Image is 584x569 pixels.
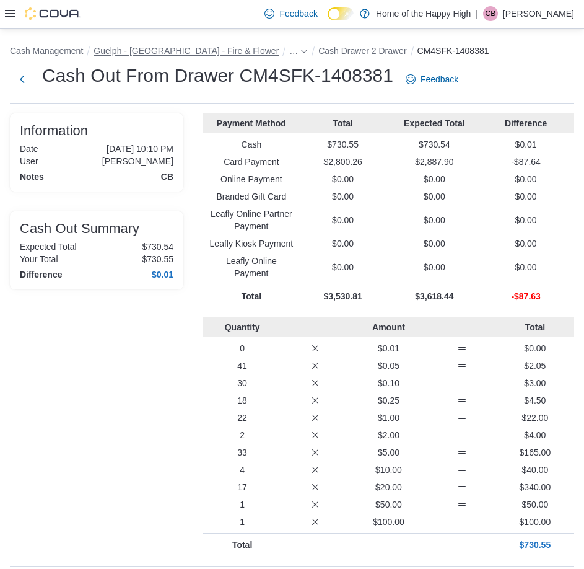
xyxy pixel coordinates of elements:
h6: User [20,156,38,166]
p: $340.00 [501,481,569,493]
p: $3.00 [501,377,569,389]
h3: Information [20,123,88,138]
p: $3,618.44 [391,290,478,302]
p: 22 [208,412,276,424]
p: $5.00 [354,446,422,459]
h6: Expected Total [20,242,77,252]
p: $40.00 [501,464,569,476]
span: See collapsed breadcrumbs [289,46,298,56]
input: Dark Mode [328,7,354,20]
p: Cash [208,138,295,151]
p: $2,887.90 [391,156,478,168]
p: Quantity [208,321,276,333]
p: $730.55 [501,539,569,551]
p: | [476,6,478,21]
p: $0.10 [354,377,422,389]
p: $0.25 [354,394,422,407]
p: $730.55 [300,138,386,151]
button: Next [10,67,35,92]
p: Total [208,539,276,551]
p: [PERSON_NAME] [503,6,574,21]
p: $100.00 [354,516,422,528]
p: Difference [482,117,569,130]
p: $0.00 [501,342,569,355]
span: CB [486,6,496,21]
p: $100.00 [501,516,569,528]
p: $0.01 [354,342,422,355]
h6: Your Total [20,254,58,264]
h4: Difference [20,270,62,280]
p: [PERSON_NAME] [102,156,173,166]
p: 1 [208,516,276,528]
p: $50.00 [501,498,569,511]
p: $2.05 [501,359,569,372]
p: $0.00 [300,214,386,226]
p: Total [300,117,386,130]
p: $2.00 [354,429,422,441]
p: 0 [208,342,276,355]
p: $0.05 [354,359,422,372]
p: $4.50 [501,394,569,407]
svg: - Clicking this button will toggle a popover dialog. [300,48,308,55]
h3: Cash Out Summary [20,221,139,236]
p: Amount [354,321,422,333]
h6: Date [20,144,38,154]
p: Home of the Happy High [376,6,471,21]
p: $0.00 [391,261,478,273]
p: $0.00 [391,237,478,250]
p: $1.00 [354,412,422,424]
img: Cova [25,7,81,20]
p: $10.00 [354,464,422,476]
a: Feedback [259,1,322,26]
p: $0.00 [482,261,569,273]
p: Branded Gift Card [208,190,295,203]
nav: An example of EuiBreadcrumbs [10,43,574,61]
p: Total [208,290,295,302]
p: $4.00 [501,429,569,441]
p: 33 [208,446,276,459]
p: $730.55 [142,254,173,264]
p: -$87.63 [482,290,569,302]
p: 1 [208,498,276,511]
p: $730.54 [391,138,478,151]
h4: Notes [20,172,44,182]
p: Total [501,321,569,333]
p: $0.00 [482,237,569,250]
p: Payment Method [208,117,295,130]
p: $0.00 [391,173,478,185]
a: Feedback [401,67,463,92]
p: $0.00 [482,190,569,203]
button: See collapsed breadcrumbs - Clicking this button will toggle a popover dialog. [289,46,308,56]
p: $0.00 [300,261,386,273]
p: Expected Total [391,117,478,130]
p: Card Payment [208,156,295,168]
h4: $0.01 [152,270,173,280]
p: $165.00 [501,446,569,459]
p: $0.00 [391,190,478,203]
p: $20.00 [354,481,422,493]
button: Cash Management [10,46,83,56]
p: $3,530.81 [300,290,386,302]
p: 2 [208,429,276,441]
p: $2,800.26 [300,156,386,168]
p: $0.00 [300,190,386,203]
p: Leafly Kiosk Payment [208,237,295,250]
p: 41 [208,359,276,372]
button: Guelph - [GEOGRAPHIC_DATA] - Fire & Flower [94,46,279,56]
span: Feedback [421,73,458,86]
p: -$87.64 [482,156,569,168]
p: $0.01 [482,138,569,151]
p: 4 [208,464,276,476]
p: 17 [208,481,276,493]
p: $50.00 [354,498,422,511]
button: CM4SFK-1408381 [417,46,489,56]
h4: CB [161,172,173,182]
p: Online Payment [208,173,295,185]
button: Cash Drawer 2 Drawer [318,46,406,56]
p: Leafly Online Partner Payment [208,208,295,232]
p: $0.00 [391,214,478,226]
p: $22.00 [501,412,569,424]
p: $0.00 [300,173,386,185]
h1: Cash Out From Drawer CM4SFK-1408381 [42,63,393,88]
